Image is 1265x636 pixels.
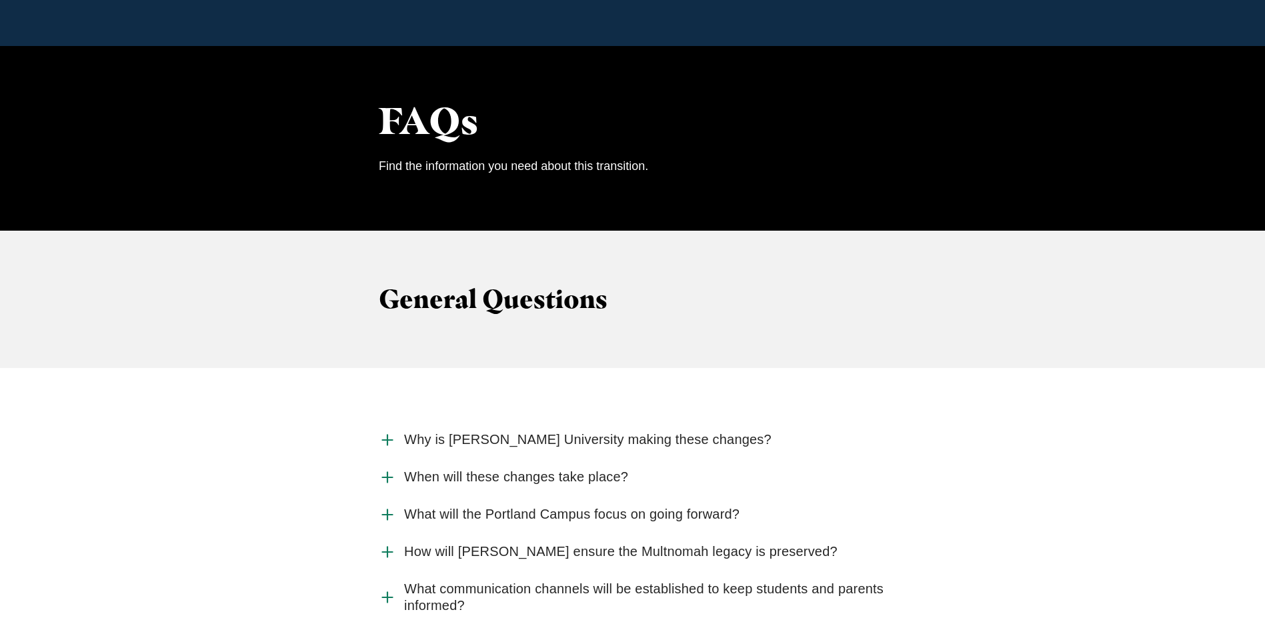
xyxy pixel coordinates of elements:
span: When will these changes take place? [404,469,628,485]
span: How will [PERSON_NAME] ensure the Multnomah legacy is preserved? [404,543,838,560]
p: Find the information you need about this transition. [379,155,886,177]
h3: General Questions [379,284,886,315]
span: What communication channels will be established to keep students and parents informed? [404,581,886,614]
span: What will the Portland Campus focus on going forward? [404,506,740,523]
span: Why is [PERSON_NAME] University making these changes? [404,431,772,448]
h2: FAQs [379,99,886,142]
